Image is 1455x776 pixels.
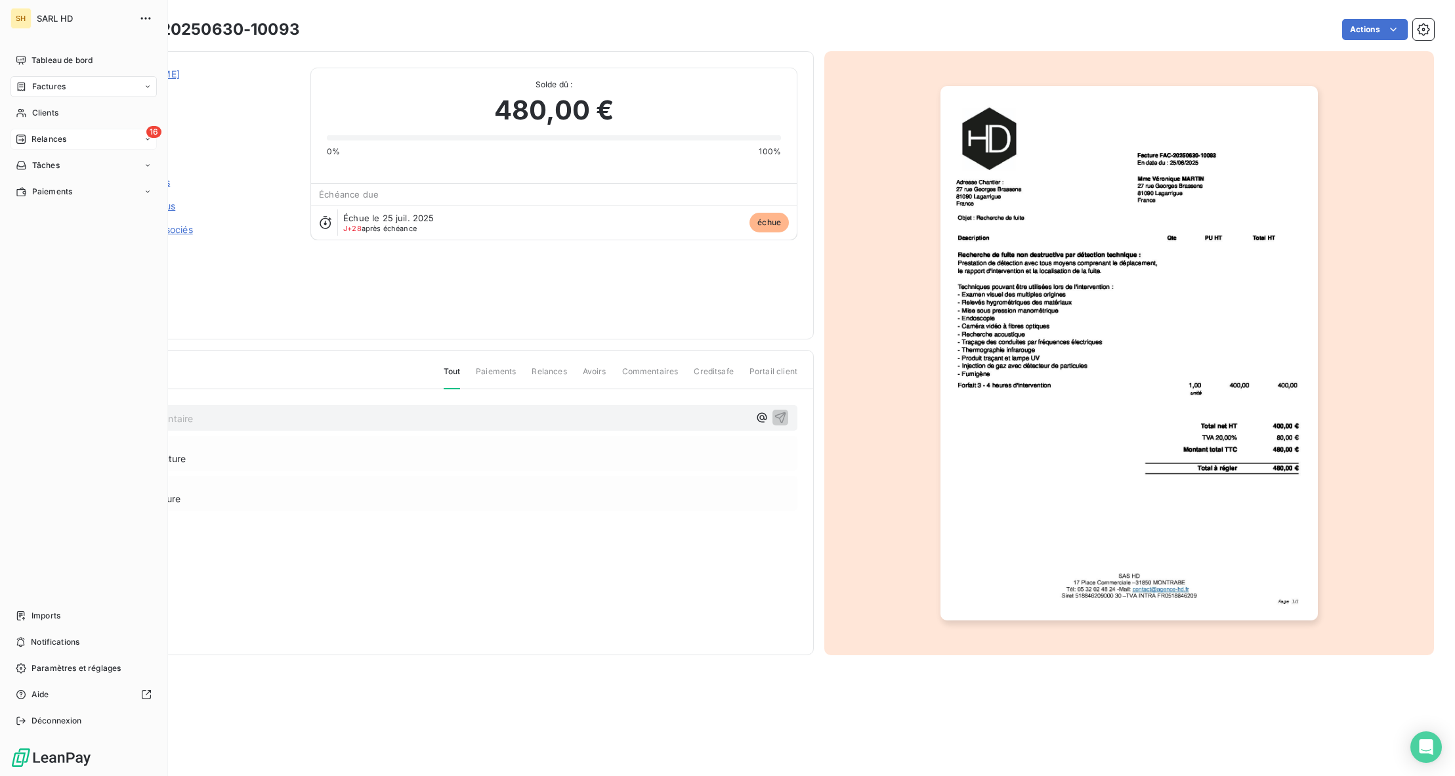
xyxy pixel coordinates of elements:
div: SH [11,8,32,29]
span: 16 [146,126,161,138]
img: Logo LeanPay [11,747,92,768]
span: Échéance due [319,189,379,200]
a: Clients [11,102,157,123]
div: Open Intercom Messenger [1410,731,1442,763]
span: échue [749,213,789,232]
span: Creditsafe [694,366,734,388]
span: Solde dû : [327,79,781,91]
span: SARL HD [37,13,131,24]
span: Imports [32,610,60,622]
a: Paiements [11,181,157,202]
a: Tâches [11,155,157,176]
span: Déconnexion [32,715,82,727]
span: Tableau de bord [32,54,93,66]
span: Clients [32,107,58,119]
span: Relances [32,133,66,145]
a: Factures [11,76,157,97]
a: Aide [11,684,157,705]
span: J+28 [343,224,362,233]
span: 480,00 € [494,91,614,130]
span: Paramètres et réglages [32,662,121,674]
span: Paiements [32,186,72,198]
span: Tout [444,366,461,389]
button: Actions [1342,19,1408,40]
span: Avoirs [583,366,606,388]
span: Échue le 25 juil. 2025 [343,213,434,223]
span: 0% [327,146,340,158]
span: Notifications [31,636,79,648]
h3: FAC-20250630-10093 [123,18,300,41]
img: invoice_thumbnail [940,86,1318,620]
span: Relances [532,366,566,388]
span: Portail client [749,366,797,388]
span: Paiements [476,366,516,388]
span: Commentaires [622,366,679,388]
a: Imports [11,605,157,626]
a: Tableau de bord [11,50,157,71]
span: 58165282 [103,83,295,94]
span: Aide [32,689,49,701]
span: après échéance [343,225,417,232]
a: 16Relances [11,129,157,150]
span: Factures [32,81,66,93]
span: Tâches [32,160,60,171]
a: Paramètres et réglages [11,658,157,679]
span: 100% [759,146,781,158]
